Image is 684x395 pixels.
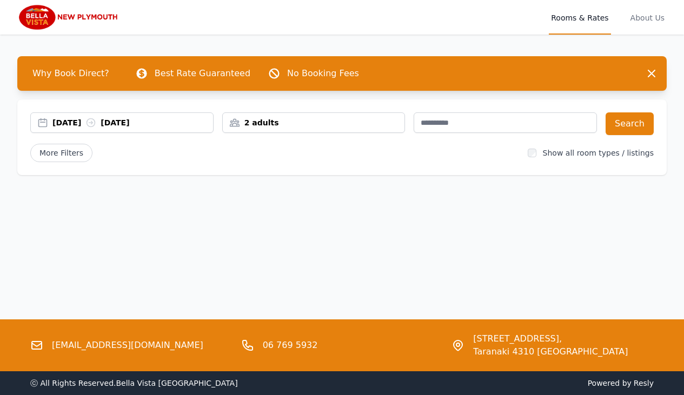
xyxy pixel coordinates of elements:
a: [EMAIL_ADDRESS][DOMAIN_NAME] [52,339,203,352]
a: 06 769 5932 [263,339,318,352]
span: Why Book Direct? [24,63,118,84]
span: More Filters [30,144,92,162]
span: Powered by [347,378,654,389]
button: Search [606,112,654,135]
label: Show all room types / listings [543,149,654,157]
span: ⓒ All Rights Reserved. Bella Vista [GEOGRAPHIC_DATA] [30,379,238,387]
img: Bella Vista New Plymouth [17,4,121,30]
span: Taranaki 4310 [GEOGRAPHIC_DATA] [473,345,628,358]
a: Resly [634,379,654,387]
span: [STREET_ADDRESS], [473,332,628,345]
p: No Booking Fees [287,67,359,80]
div: [DATE] [DATE] [52,117,213,128]
p: Best Rate Guaranteed [155,67,250,80]
div: 2 adults [223,117,405,128]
